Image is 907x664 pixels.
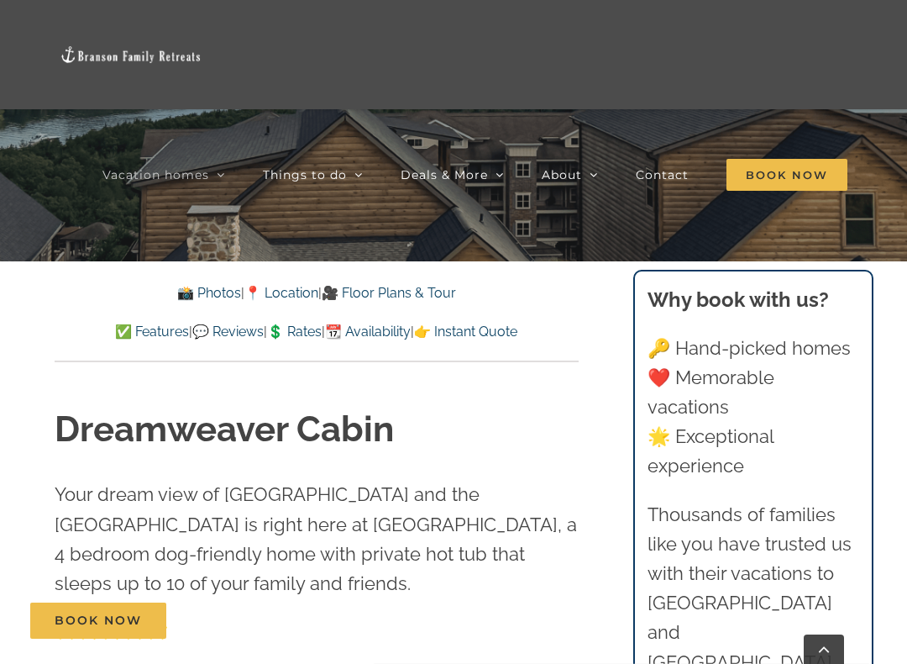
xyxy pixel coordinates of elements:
[401,169,488,181] span: Deals & More
[55,321,579,343] p: | | | |
[55,405,579,455] h1: Dreamweaver Cabin
[263,120,363,229] a: Things to do
[102,169,209,181] span: Vacation homes
[542,169,582,181] span: About
[192,324,264,340] a: 💬 Reviews
[401,120,504,229] a: Deals & More
[647,285,858,315] h3: Why book with us?
[55,480,579,598] p: Your dream view of [GEOGRAPHIC_DATA] and the [GEOGRAPHIC_DATA] is right here at [GEOGRAPHIC_DATA]...
[267,324,322,340] a: 💲 Rates
[322,285,456,301] a: 🎥 Floor Plans & Tour
[102,120,225,229] a: Vacation homes
[636,169,689,181] span: Contact
[55,282,579,304] p: | |
[60,45,202,65] img: Branson Family Retreats Logo
[636,120,689,229] a: Contact
[30,603,166,639] a: Book Now
[177,285,241,301] a: 📸 Photos
[325,324,411,340] a: 📆 Availability
[115,324,189,340] a: ✅ Features
[102,120,847,229] nav: Main Menu Sticky
[263,169,347,181] span: Things to do
[55,614,142,628] span: Book Now
[414,324,517,340] a: 👉 Instant Quote
[542,120,598,229] a: About
[244,285,318,301] a: 📍 Location
[647,334,858,482] p: 🔑 Hand-picked homes ❤️ Memorable vacations 🌟 Exceptional experience
[726,159,847,191] span: Book Now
